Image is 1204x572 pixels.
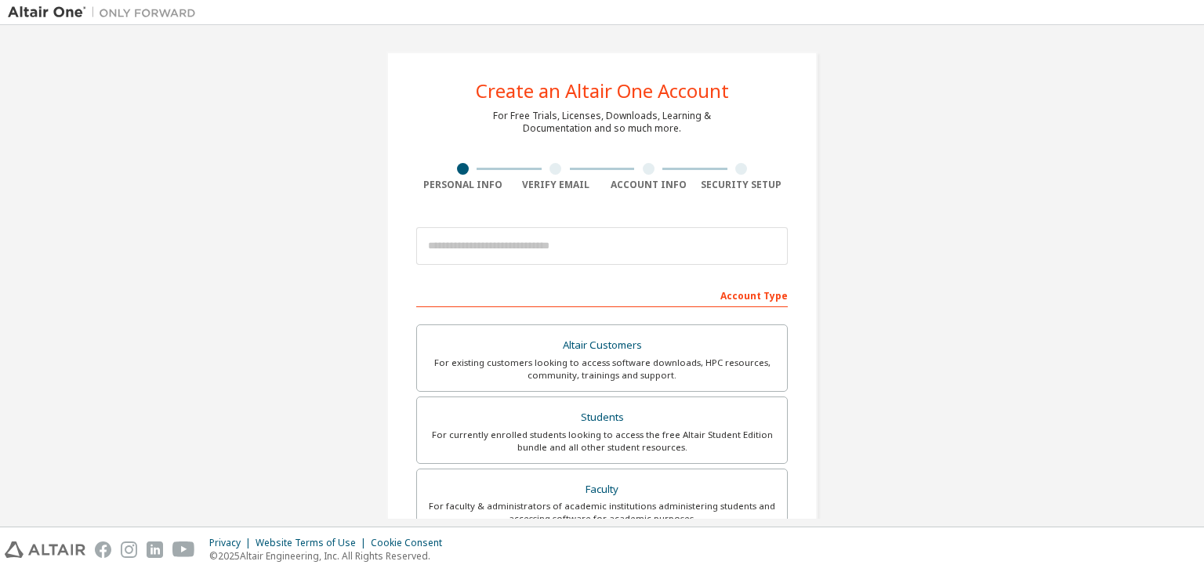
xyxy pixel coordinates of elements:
div: Personal Info [416,179,510,191]
img: instagram.svg [121,541,137,558]
div: Security Setup [695,179,789,191]
div: Students [426,407,778,429]
p: © 2025 Altair Engineering, Inc. All Rights Reserved. [209,549,451,563]
img: linkedin.svg [147,541,163,558]
img: altair_logo.svg [5,541,85,558]
div: For existing customers looking to access software downloads, HPC resources, community, trainings ... [426,357,778,382]
div: For currently enrolled students looking to access the free Altair Student Edition bundle and all ... [426,429,778,454]
div: Verify Email [510,179,603,191]
div: Account Info [602,179,695,191]
div: Cookie Consent [371,537,451,549]
div: Faculty [426,479,778,501]
img: youtube.svg [172,541,195,558]
div: Create an Altair One Account [476,81,729,100]
img: facebook.svg [95,541,111,558]
img: Altair One [8,5,204,20]
div: For Free Trials, Licenses, Downloads, Learning & Documentation and so much more. [493,110,711,135]
div: Altair Customers [426,335,778,357]
div: Website Terms of Use [256,537,371,549]
div: For faculty & administrators of academic institutions administering students and accessing softwa... [426,500,778,525]
div: Account Type [416,282,788,307]
div: Privacy [209,537,256,549]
